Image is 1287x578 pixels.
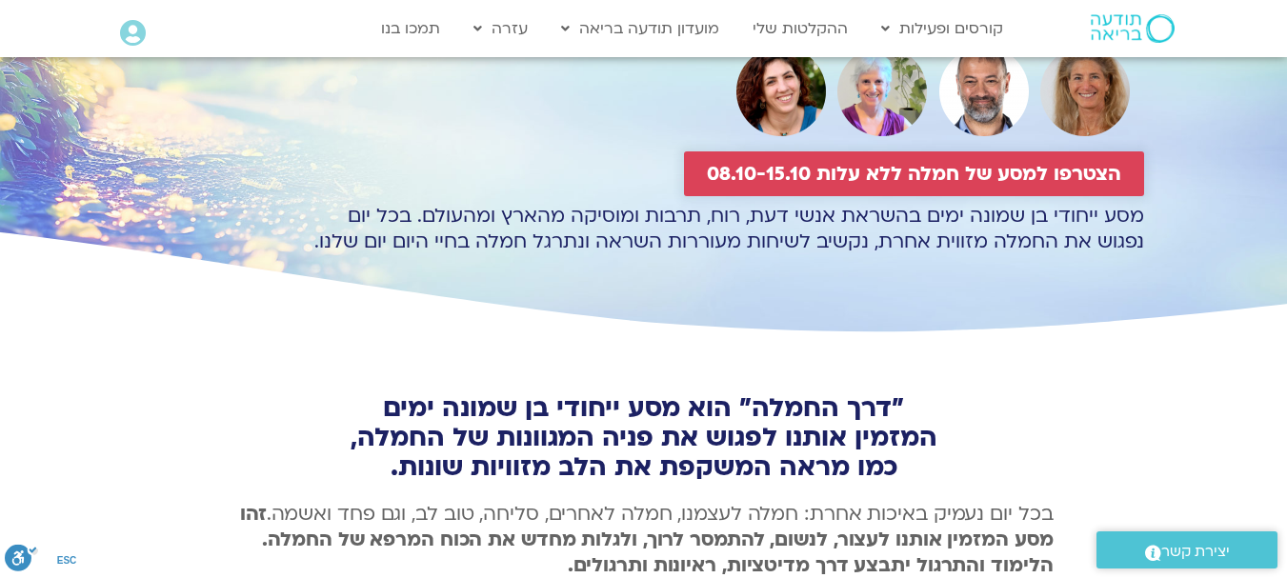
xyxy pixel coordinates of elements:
[1096,531,1277,568] a: יצירת קשר
[684,151,1144,196] a: הצטרפו למסע של חמלה ללא עלות 08.10-15.10
[1091,14,1175,43] img: תודעה בריאה
[240,501,1054,578] b: זהו מסע המזמין אותנו לעצור, לנשום, להתמסר לרוך, ולגלות מחדש את הכוח המרפא של החמלה. הלימוד והתרגו...
[234,501,1054,578] p: בכל יום נעמיק באיכות אחרת: חמלה לעצמנו, חמלה לאחרים, סליחה, טוב לב, וגם פחד ואשמה.
[372,10,450,47] a: תמכו בנו
[872,10,1013,47] a: קורסים ופעילות
[743,10,857,47] a: ההקלטות שלי
[464,10,537,47] a: עזרה
[144,203,1144,254] p: מסע ייחודי בן שמונה ימים בהשראת אנשי דעת, רוח, תרבות ומוסיקה מהארץ ומהעולם. בכל יום נפגוש את החמל...
[234,393,1054,482] h2: "דרך החמלה" הוא מסע ייחודי בן שמונה ימים המזמין אותנו לפגוש את פניה המגוונות של החמלה, כמו מראה ה...
[1161,539,1230,565] span: יצירת קשר
[707,163,1121,185] span: הצטרפו למסע של חמלה ללא עלות 08.10-15.10
[552,10,729,47] a: מועדון תודעה בריאה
